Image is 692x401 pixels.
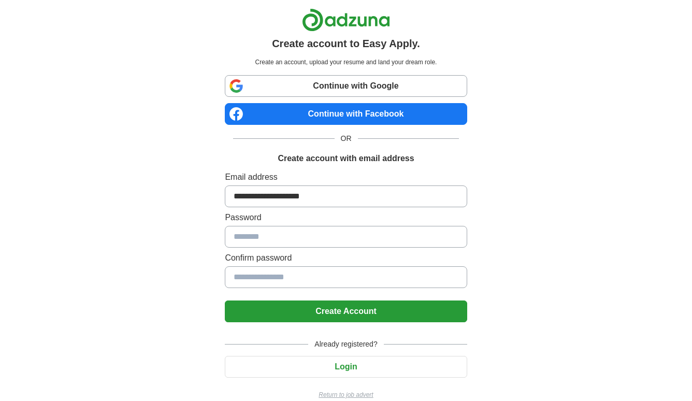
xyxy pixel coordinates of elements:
[335,133,358,144] span: OR
[225,103,467,125] a: Continue with Facebook
[302,8,390,32] img: Adzuna logo
[225,390,467,399] a: Return to job advert
[225,75,467,97] a: Continue with Google
[278,152,414,165] h1: Create account with email address
[225,252,467,264] label: Confirm password
[272,36,420,51] h1: Create account to Easy Apply.
[227,58,465,67] p: Create an account, upload your resume and land your dream role.
[225,211,467,224] label: Password
[225,356,467,378] button: Login
[225,300,467,322] button: Create Account
[225,171,467,183] label: Email address
[225,362,467,371] a: Login
[308,339,383,350] span: Already registered?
